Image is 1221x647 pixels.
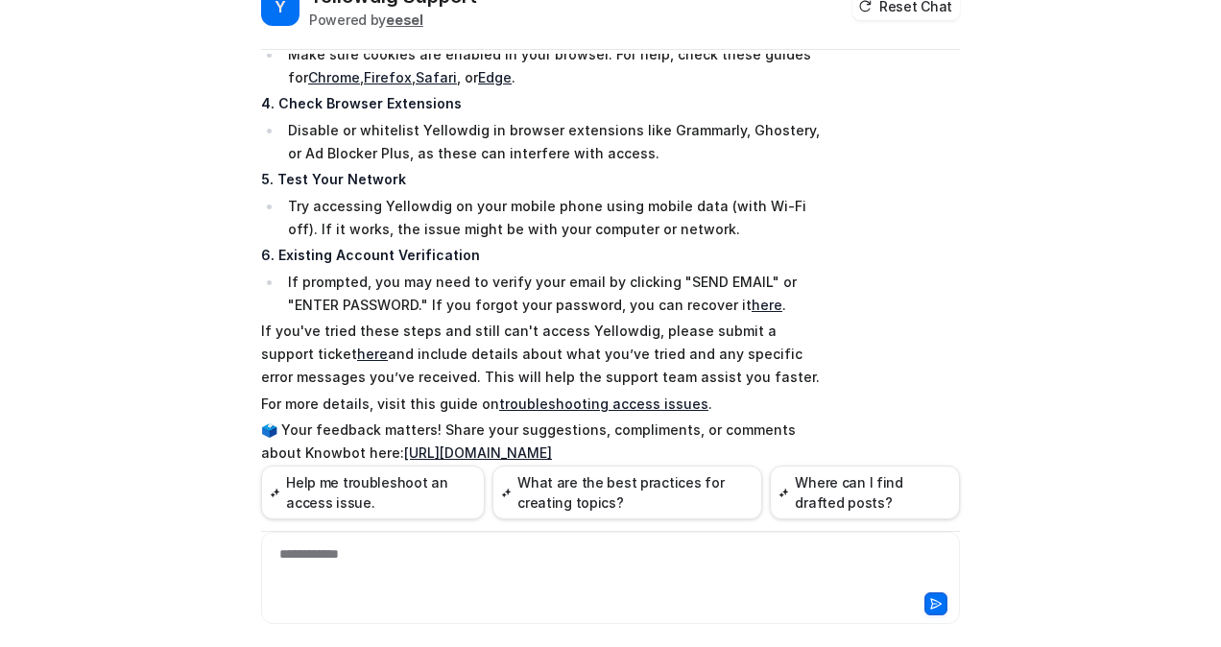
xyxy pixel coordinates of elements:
a: Safari [416,69,457,85]
a: Edge [478,69,512,85]
a: Chrome [308,69,360,85]
p: If you've tried these steps and still can't access Yellowdig, please submit a support ticket and ... [261,320,823,389]
strong: 5. Test Your Network [261,171,406,187]
p: 🗳️ Your feedback matters! Share your suggestions, compliments, or comments about Knowbot here: [261,419,823,465]
a: troubleshooting access issues [499,395,708,412]
p: For more details, visit this guide on . [261,393,823,416]
b: eesel [386,12,423,28]
div: Powered by [309,10,477,30]
a: here [752,297,782,313]
a: [URL][DOMAIN_NAME] [404,444,552,461]
button: What are the best practices for creating topics? [492,466,762,519]
button: Where can I find drafted posts? [770,466,960,519]
li: If prompted, you may need to verify your email by clicking "SEND EMAIL" or "ENTER PASSWORD." If y... [282,271,823,317]
button: Help me troubleshoot an access issue. [261,466,485,519]
li: Make sure cookies are enabled in your browser. For help, check these guides for , , , or . [282,43,823,89]
li: Disable or whitelist Yellowdig in browser extensions like Grammarly, Ghostery, or Ad Blocker Plus... [282,119,823,165]
strong: 6. Existing Account Verification [261,247,480,263]
strong: 4. Check Browser Extensions [261,95,462,111]
li: Try accessing Yellowdig on your mobile phone using mobile data (with Wi-Fi off). If it works, the... [282,195,823,241]
a: here [357,346,388,362]
a: Firefox [364,69,412,85]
